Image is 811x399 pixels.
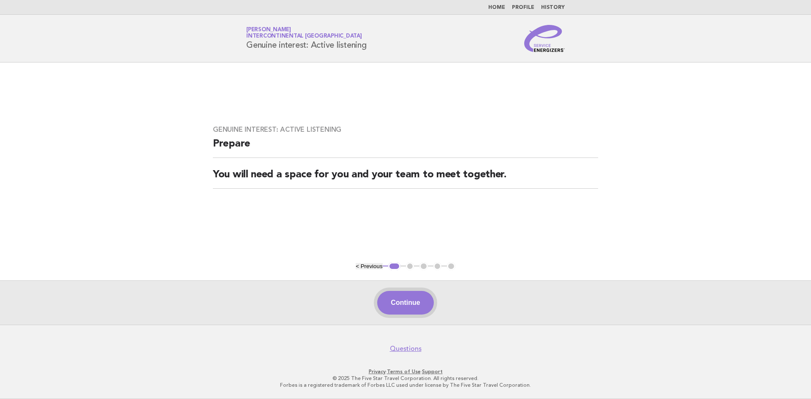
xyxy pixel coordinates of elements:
[390,345,422,353] a: Questions
[356,263,382,269] button: < Previous
[422,369,443,375] a: Support
[246,27,362,39] a: [PERSON_NAME]InterContinental [GEOGRAPHIC_DATA]
[387,369,421,375] a: Terms of Use
[388,262,400,271] button: 1
[524,25,565,52] img: Service Energizers
[213,125,598,134] h3: Genuine interest: Active listening
[377,291,433,315] button: Continue
[488,5,505,10] a: Home
[147,375,664,382] p: © 2025 The Five Star Travel Corporation. All rights reserved.
[147,368,664,375] p: · ·
[147,382,664,388] p: Forbes is a registered trademark of Forbes LLC used under license by The Five Star Travel Corpora...
[246,27,367,49] h1: Genuine interest: Active listening
[213,137,598,158] h2: Prepare
[246,34,362,39] span: InterContinental [GEOGRAPHIC_DATA]
[213,168,598,189] h2: You will need a space for you and your team to meet together.
[541,5,565,10] a: History
[369,369,386,375] a: Privacy
[512,5,534,10] a: Profile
